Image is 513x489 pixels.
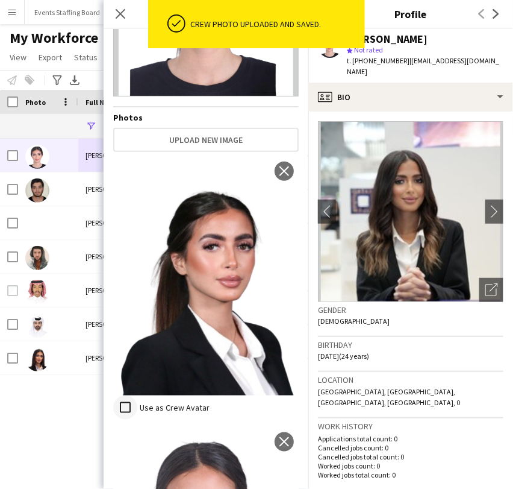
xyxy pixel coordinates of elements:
[85,98,119,107] span: Full Name
[318,304,503,315] h3: Gender
[318,470,503,479] p: Worked jobs total count: 0
[10,29,98,47] span: My Workforce
[347,34,427,45] div: [PERSON_NAME]
[39,52,62,63] span: Export
[25,1,110,24] button: Events Staffing Board
[347,56,499,76] span: | [EMAIL_ADDRESS][DOMAIN_NAME]
[69,49,102,65] a: Status
[318,452,503,461] p: Cancelled jobs total count: 0
[25,246,49,270] img: Nasser Chafchak
[25,280,49,304] img: Nasser Khalid
[190,19,360,30] div: Crew photo uploaded and saved.
[25,145,49,169] img: Amal Nasser
[85,286,137,295] span: [PERSON_NAME]
[74,52,98,63] span: Status
[354,45,383,54] span: Not rated
[308,83,513,112] div: Bio
[318,352,369,361] span: [DATE] (24 years)
[479,278,503,302] div: Open photos pop-in
[25,347,49,371] img: Shahad Nasser
[113,128,299,152] button: Upload new image
[318,339,503,350] h3: Birthday
[67,73,82,87] app-action-btn: Export XLSX
[85,218,137,227] span: [PERSON_NAME]
[85,252,137,261] span: [PERSON_NAME]
[113,112,299,123] h4: Photos
[85,320,137,329] span: [PERSON_NAME]
[318,461,503,470] p: Worked jobs count: 0
[318,387,460,407] span: [GEOGRAPHIC_DATA], [GEOGRAPHIC_DATA], [GEOGRAPHIC_DATA], [GEOGRAPHIC_DATA], 0
[85,151,137,160] span: [PERSON_NAME]
[25,98,46,107] span: Photo
[85,121,96,131] button: Open Filter Menu
[34,49,67,65] a: Export
[318,374,503,385] h3: Location
[50,73,64,87] app-action-btn: Advanced filters
[113,157,299,396] img: Crew photo 1106404
[5,49,31,65] a: View
[85,185,137,194] span: [PERSON_NAME]
[25,178,49,203] img: hamad nasser
[347,56,409,65] span: t. [PHONE_NUMBER]
[25,314,49,338] img: Nasser Mohamed
[318,317,390,326] span: [DEMOGRAPHIC_DATA]
[85,353,137,362] span: [PERSON_NAME]
[318,443,503,452] p: Cancelled jobs count: 0
[7,285,18,296] input: Row Selection is disabled for this row (unchecked)
[318,121,503,302] img: Crew avatar or photo
[137,402,210,413] label: Use as Crew Avatar
[318,434,503,443] p: Applications total count: 0
[308,6,513,22] h3: Profile
[10,52,26,63] span: View
[318,421,503,432] h3: Work history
